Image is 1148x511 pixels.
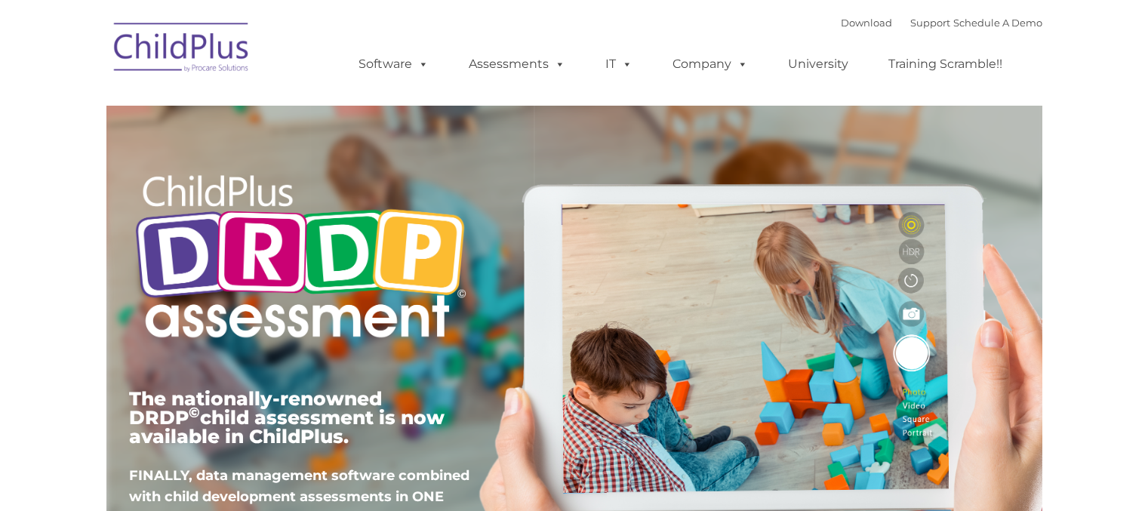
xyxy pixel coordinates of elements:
[106,12,257,88] img: ChildPlus by Procare Solutions
[773,49,863,79] a: University
[454,49,580,79] a: Assessments
[590,49,648,79] a: IT
[841,17,892,29] a: Download
[343,49,444,79] a: Software
[873,49,1017,79] a: Training Scramble!!
[189,404,200,421] sup: ©
[129,155,472,363] img: Copyright - DRDP Logo Light
[841,17,1042,29] font: |
[953,17,1042,29] a: Schedule A Demo
[129,387,445,448] span: The nationally-renowned DRDP child assessment is now available in ChildPlus.
[657,49,763,79] a: Company
[910,17,950,29] a: Support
